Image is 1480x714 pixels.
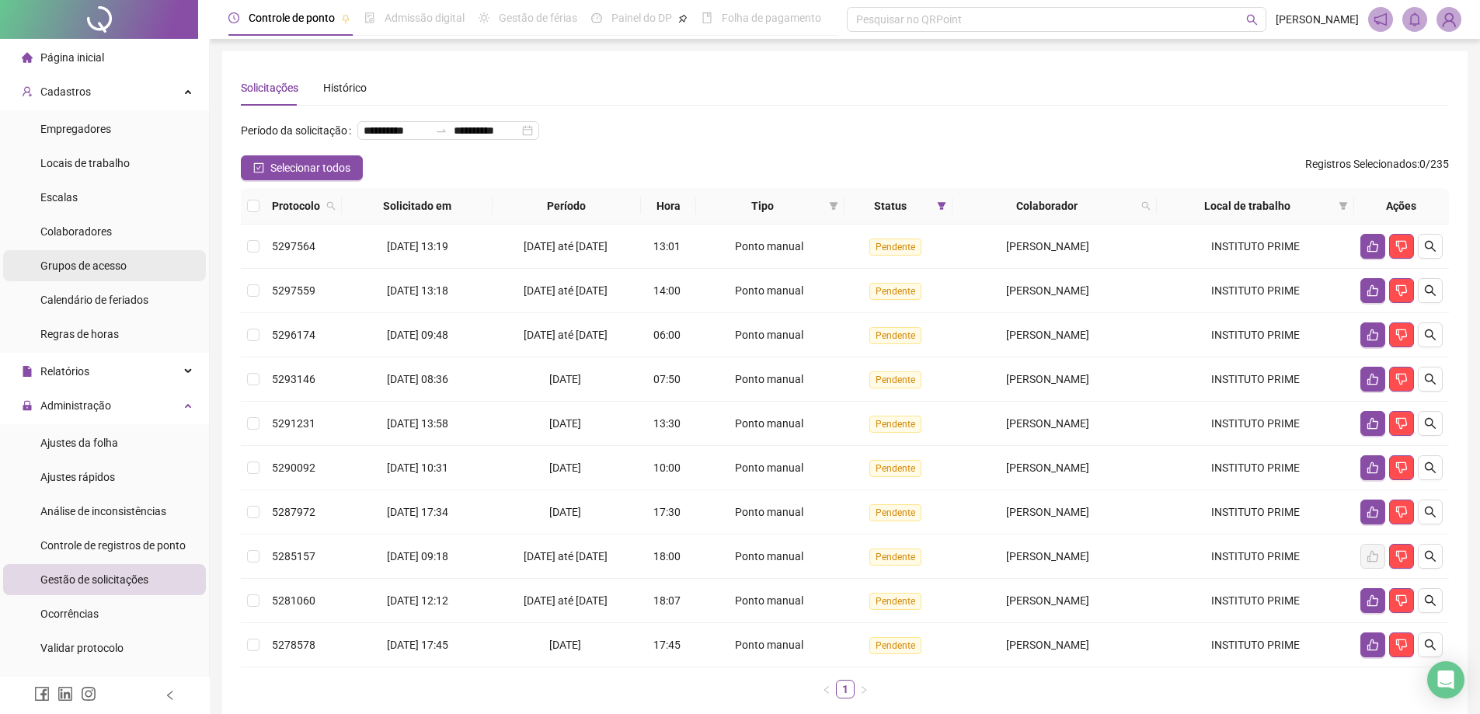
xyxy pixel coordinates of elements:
[1367,284,1379,297] span: like
[387,417,448,430] span: [DATE] 13:58
[249,12,335,24] span: Controle de ponto
[40,259,127,272] span: Grupos de acesso
[653,417,681,430] span: 13:30
[479,12,489,23] span: sun
[549,639,581,651] span: [DATE]
[1395,461,1408,474] span: dislike
[387,461,448,474] span: [DATE] 10:31
[869,283,921,300] span: Pendente
[493,188,640,225] th: Período
[549,417,581,430] span: [DATE]
[869,239,921,256] span: Pendente
[1006,506,1089,518] span: [PERSON_NAME]
[524,329,608,341] span: [DATE] até [DATE]
[735,506,803,518] span: Ponto manual
[272,594,315,607] span: 5281060
[735,639,803,651] span: Ponto manual
[40,505,166,517] span: Análise de inconsistências
[1163,197,1332,214] span: Local de trabalho
[1006,550,1089,562] span: [PERSON_NAME]
[272,329,315,341] span: 5296174
[40,85,91,98] span: Cadastros
[1437,8,1461,31] img: 69671
[1367,506,1379,518] span: like
[272,373,315,385] span: 5293146
[1395,329,1408,341] span: dislike
[653,373,681,385] span: 07:50
[653,461,681,474] span: 10:00
[1157,623,1354,667] td: INSTITUTO PRIME
[735,240,803,253] span: Ponto manual
[40,471,115,483] span: Ajustes rápidos
[1006,594,1089,607] span: [PERSON_NAME]
[40,294,148,306] span: Calendário de feriados
[272,417,315,430] span: 5291231
[40,191,78,204] span: Escalas
[1276,11,1359,28] span: [PERSON_NAME]
[524,594,608,607] span: [DATE] até [DATE]
[1157,490,1354,535] td: INSTITUTO PRIME
[524,550,608,562] span: [DATE] até [DATE]
[1395,550,1408,562] span: dislike
[653,284,681,297] span: 14:00
[1395,240,1408,253] span: dislike
[1157,313,1354,357] td: INSTITUTO PRIME
[678,14,688,23] span: pushpin
[1395,373,1408,385] span: dislike
[702,12,712,23] span: book
[1395,284,1408,297] span: dislike
[702,197,822,214] span: Tipo
[364,12,375,23] span: file-done
[341,14,350,23] span: pushpin
[1424,417,1436,430] span: search
[1395,594,1408,607] span: dislike
[1006,284,1089,297] span: [PERSON_NAME]
[1006,417,1089,430] span: [PERSON_NAME]
[735,550,803,562] span: Ponto manual
[855,680,873,698] button: right
[653,329,681,341] span: 06:00
[81,686,96,702] span: instagram
[1408,12,1422,26] span: bell
[40,365,89,378] span: Relatórios
[822,685,831,695] span: left
[387,373,448,385] span: [DATE] 08:36
[549,373,581,385] span: [DATE]
[653,506,681,518] span: 17:30
[1339,201,1348,211] span: filter
[387,550,448,562] span: [DATE] 09:18
[241,118,357,143] label: Período da solicitação
[1424,639,1436,651] span: search
[1395,417,1408,430] span: dislike
[22,52,33,63] span: home
[1157,535,1354,579] td: INSTITUTO PRIME
[40,573,148,586] span: Gestão de solicitações
[385,12,465,24] span: Admissão digital
[1006,329,1089,341] span: [PERSON_NAME]
[272,284,315,297] span: 5297559
[22,86,33,97] span: user-add
[387,506,448,518] span: [DATE] 17:34
[387,639,448,651] span: [DATE] 17:45
[735,284,803,297] span: Ponto manual
[272,639,315,651] span: 5278578
[40,328,119,340] span: Regras de horas
[869,416,921,433] span: Pendente
[524,240,608,253] span: [DATE] até [DATE]
[549,506,581,518] span: [DATE]
[722,12,821,24] span: Folha de pagamento
[272,461,315,474] span: 5290092
[1424,506,1436,518] span: search
[1367,373,1379,385] span: like
[1141,201,1151,211] span: search
[40,51,104,64] span: Página inicial
[22,400,33,411] span: lock
[817,680,836,698] button: left
[1157,357,1354,402] td: INSTITUTO PRIME
[57,686,73,702] span: linkedin
[869,327,921,344] span: Pendente
[228,12,239,23] span: clock-circle
[40,157,130,169] span: Locais de trabalho
[1360,197,1443,214] div: Ações
[326,201,336,211] span: search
